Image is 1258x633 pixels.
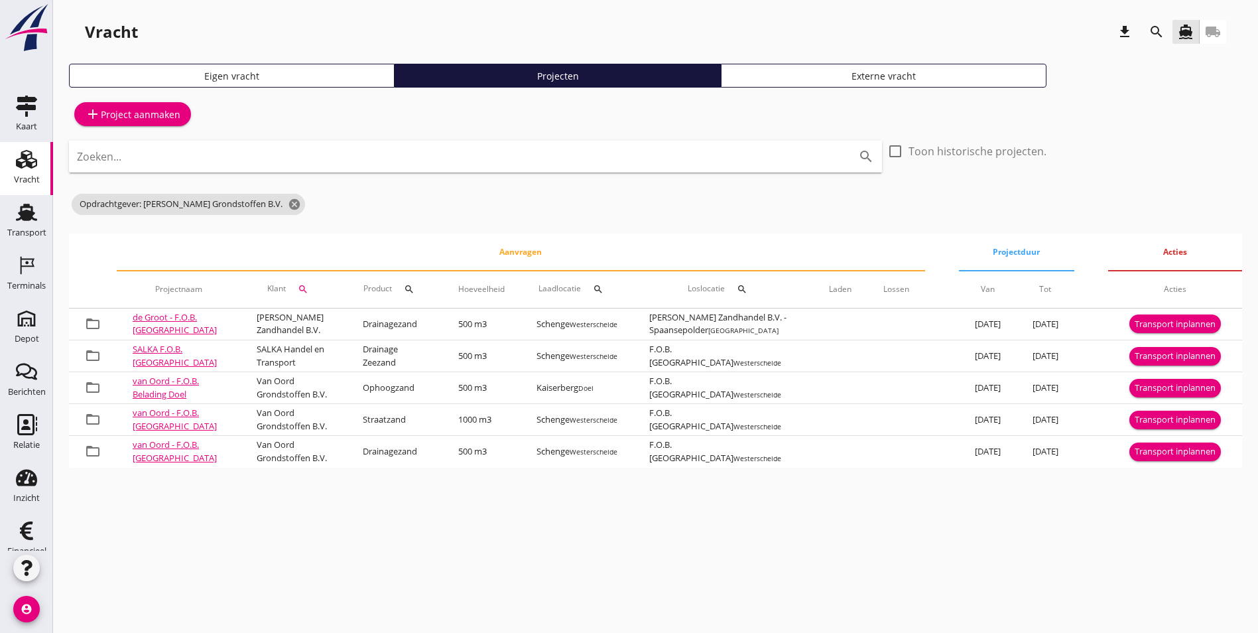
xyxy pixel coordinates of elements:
[13,596,40,622] i: account_circle
[1135,350,1216,363] div: Transport inplannen
[1129,443,1221,461] button: Transport inplannen
[1178,24,1194,40] i: directions_boat
[241,271,347,308] th: Klant
[521,372,633,404] td: Kaiserberg
[633,309,813,340] td: [PERSON_NAME] Zandhandel B.V. - Spaansepolder
[633,404,813,436] td: F.O.B. [GEOGRAPHIC_DATA]
[570,320,617,329] small: Westerschelde
[959,372,1017,404] td: [DATE]
[1017,436,1074,468] td: [DATE]
[570,352,617,361] small: Westerschelde
[1017,309,1074,340] td: [DATE]
[85,411,101,427] i: folder_open
[13,441,40,449] div: Relatie
[1017,404,1074,436] td: [DATE]
[133,311,217,336] a: de Groot - F.O.B. [GEOGRAPHIC_DATA]
[458,382,487,393] span: 500 m3
[727,69,1040,83] div: Externe vracht
[733,454,781,463] small: Westerschelde
[570,415,617,425] small: Westerschelde
[858,149,874,165] i: search
[241,309,347,340] td: [PERSON_NAME] Zandhandel B.V.
[733,390,781,399] small: Westerschelde
[16,122,37,131] div: Kaart
[8,387,46,396] div: Berichten
[521,404,633,436] td: Schenge
[133,439,217,464] a: van Oord - F.O.B. [GEOGRAPHIC_DATA]
[570,447,617,457] small: Westerschelde
[13,494,40,502] div: Inzicht
[85,316,101,332] i: folder_open
[347,372,442,404] td: Ophoogzand
[241,340,347,372] td: SALKA Handel en Transport
[633,340,813,372] td: F.O.B. [GEOGRAPHIC_DATA]
[721,64,1046,88] a: Externe vracht
[347,309,442,340] td: Drainagezand
[708,326,779,335] small: [GEOGRAPHIC_DATA]
[813,271,867,308] th: Laden
[85,443,101,459] i: folder_open
[7,547,46,555] div: Financieel
[1135,413,1216,427] div: Transport inplannen
[1129,379,1221,397] button: Transport inplannen
[85,106,101,122] i: add
[395,64,720,88] a: Projecten
[521,436,633,468] td: Schenge
[458,318,487,330] span: 500 m3
[1129,315,1221,333] button: Transport inplannen
[117,234,925,271] th: Aanvragen
[241,372,347,404] td: Van Oord Grondstoffen B.V.
[578,384,594,393] small: Doel
[1017,372,1074,404] td: [DATE]
[85,380,101,395] i: folder_open
[77,146,837,167] input: Zoeken...
[633,372,813,404] td: F.O.B. [GEOGRAPHIC_DATA]
[737,284,747,295] i: search
[133,343,217,368] a: SALKA F.O.B. [GEOGRAPHIC_DATA]
[959,271,1017,308] th: Van
[959,436,1017,468] td: [DATE]
[458,413,491,425] span: 1000 m3
[85,21,138,42] div: Vracht
[1129,347,1221,366] button: Transport inplannen
[1135,382,1216,395] div: Transport inplannen
[442,271,521,308] th: Hoeveelheid
[1108,271,1242,308] th: Acties
[521,340,633,372] td: Schenge
[401,69,714,83] div: Projecten
[347,436,442,468] td: Drainagezand
[733,422,781,431] small: Westerschelde
[14,175,40,184] div: Vracht
[75,69,389,83] div: Eigen vracht
[404,284,414,295] i: search
[117,271,241,308] th: Projectnaam
[74,102,191,126] a: Project aanmaken
[733,358,781,368] small: Westerschelde
[133,375,199,400] a: van Oord - F.O.B. Belading Doel
[1149,24,1164,40] i: search
[1117,24,1133,40] i: download
[1108,234,1242,271] th: Acties
[959,404,1017,436] td: [DATE]
[458,350,487,362] span: 500 m3
[15,334,39,343] div: Depot
[3,3,50,52] img: logo-small.a267ee39.svg
[72,194,305,215] span: Opdrachtgever: [PERSON_NAME] Grondstoffen B.V.
[85,348,101,364] i: folder_open
[1017,340,1074,372] td: [DATE]
[1205,24,1221,40] i: local_shipping
[959,309,1017,340] td: [DATE]
[7,228,46,237] div: Transport
[347,271,442,308] th: Product
[288,198,301,211] i: cancel
[347,404,442,436] td: Straatzand
[133,407,217,432] a: van Oord - F.O.B. [GEOGRAPHIC_DATA]
[867,271,925,308] th: Lossen
[1129,411,1221,429] button: Transport inplannen
[593,284,603,295] i: search
[959,234,1074,271] th: Projectduur
[241,436,347,468] td: Van Oord Grondstoffen B.V.
[1017,271,1074,308] th: Tot
[241,404,347,436] td: Van Oord Grondstoffen B.V.
[1135,318,1216,331] div: Transport inplannen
